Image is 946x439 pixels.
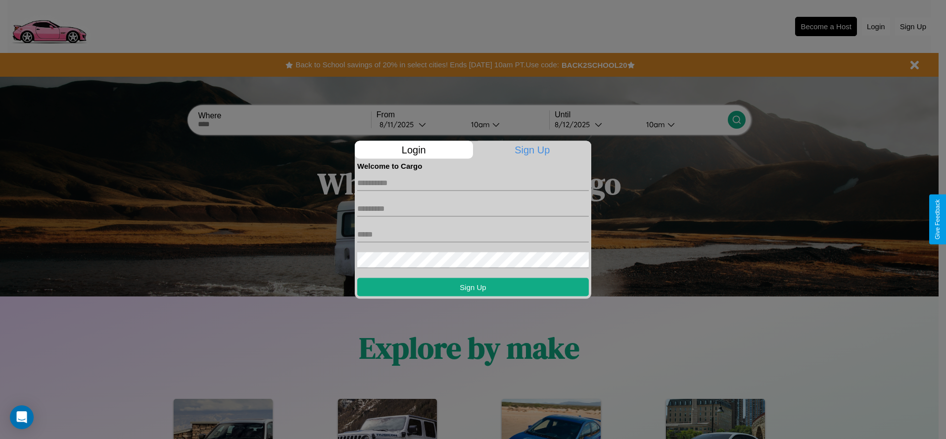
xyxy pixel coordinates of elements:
[357,161,589,170] h4: Welcome to Cargo
[357,278,589,296] button: Sign Up
[934,199,941,240] div: Give Feedback
[473,141,592,158] p: Sign Up
[10,405,34,429] div: Open Intercom Messenger
[355,141,473,158] p: Login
